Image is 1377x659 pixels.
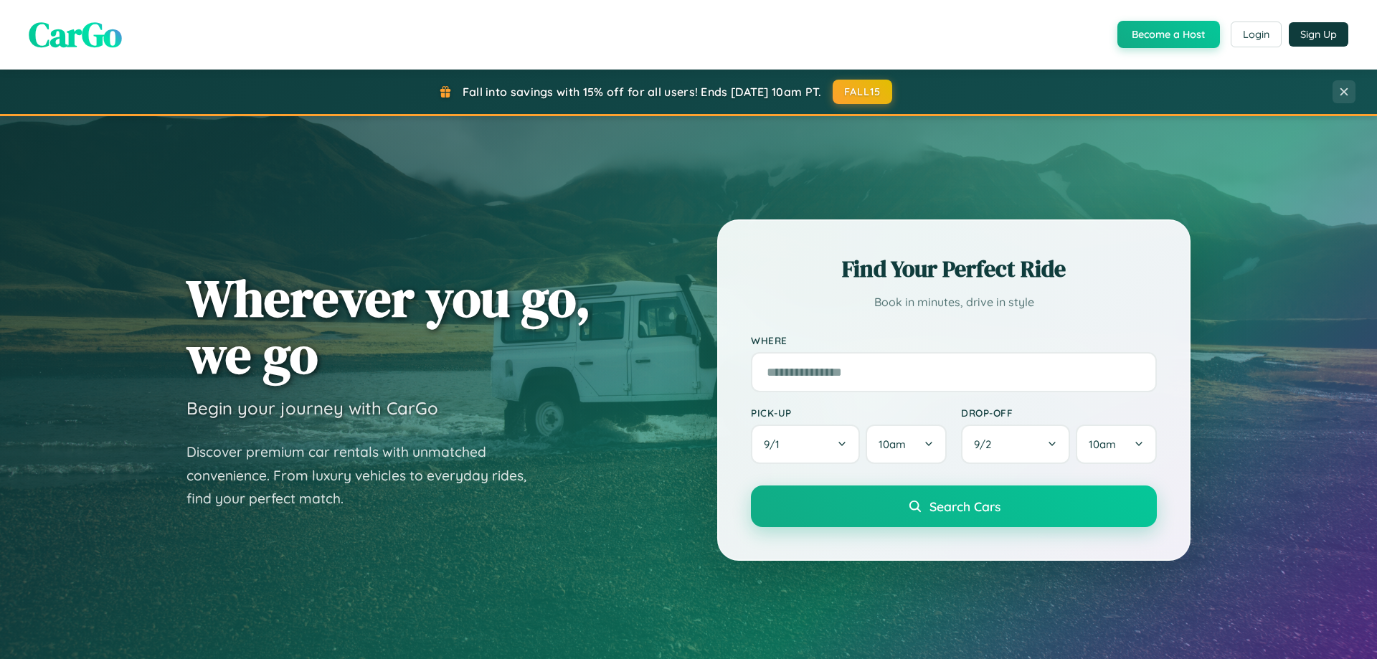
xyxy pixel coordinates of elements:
[186,397,438,419] h3: Begin your journey with CarGo
[751,485,1157,527] button: Search Cars
[833,80,893,104] button: FALL15
[929,498,1000,514] span: Search Cars
[764,437,787,451] span: 9 / 1
[866,425,947,464] button: 10am
[1076,425,1157,464] button: 10am
[974,437,998,451] span: 9 / 2
[751,334,1157,346] label: Where
[1089,437,1116,451] span: 10am
[751,292,1157,313] p: Book in minutes, drive in style
[1231,22,1282,47] button: Login
[186,270,591,383] h1: Wherever you go, we go
[751,425,860,464] button: 9/1
[29,11,122,58] span: CarGo
[879,437,906,451] span: 10am
[1117,21,1220,48] button: Become a Host
[751,407,947,419] label: Pick-up
[463,85,822,99] span: Fall into savings with 15% off for all users! Ends [DATE] 10am PT.
[186,440,545,511] p: Discover premium car rentals with unmatched convenience. From luxury vehicles to everyday rides, ...
[961,425,1070,464] button: 9/2
[751,253,1157,285] h2: Find Your Perfect Ride
[961,407,1157,419] label: Drop-off
[1289,22,1348,47] button: Sign Up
